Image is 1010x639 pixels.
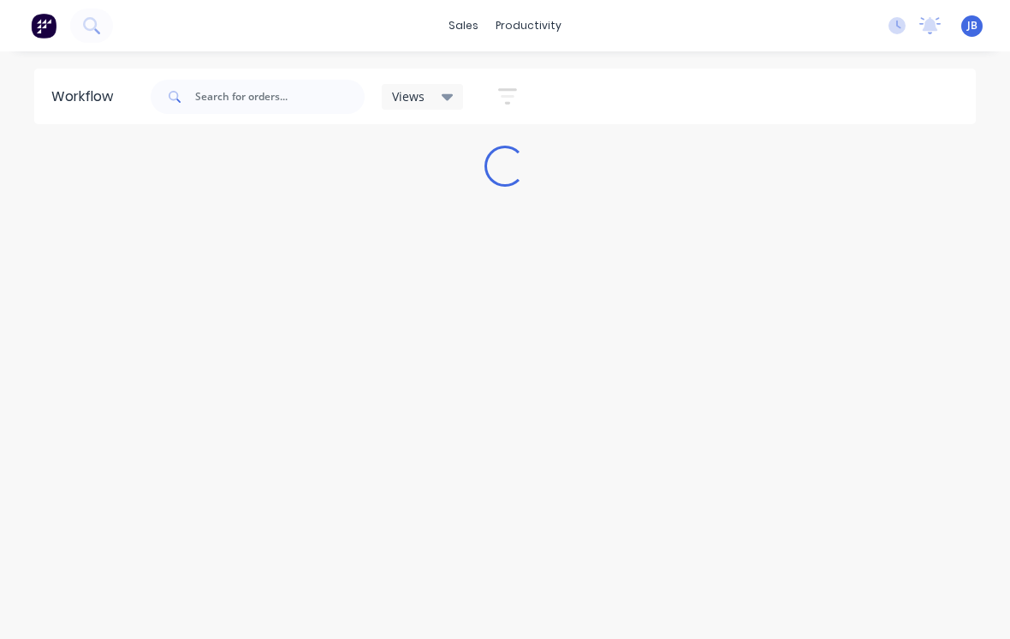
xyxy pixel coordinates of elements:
[51,87,122,107] div: Workflow
[967,18,977,33] span: JB
[195,80,365,114] input: Search for orders...
[392,87,425,105] span: Views
[31,13,56,39] img: Factory
[440,13,487,39] div: sales
[487,13,570,39] div: productivity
